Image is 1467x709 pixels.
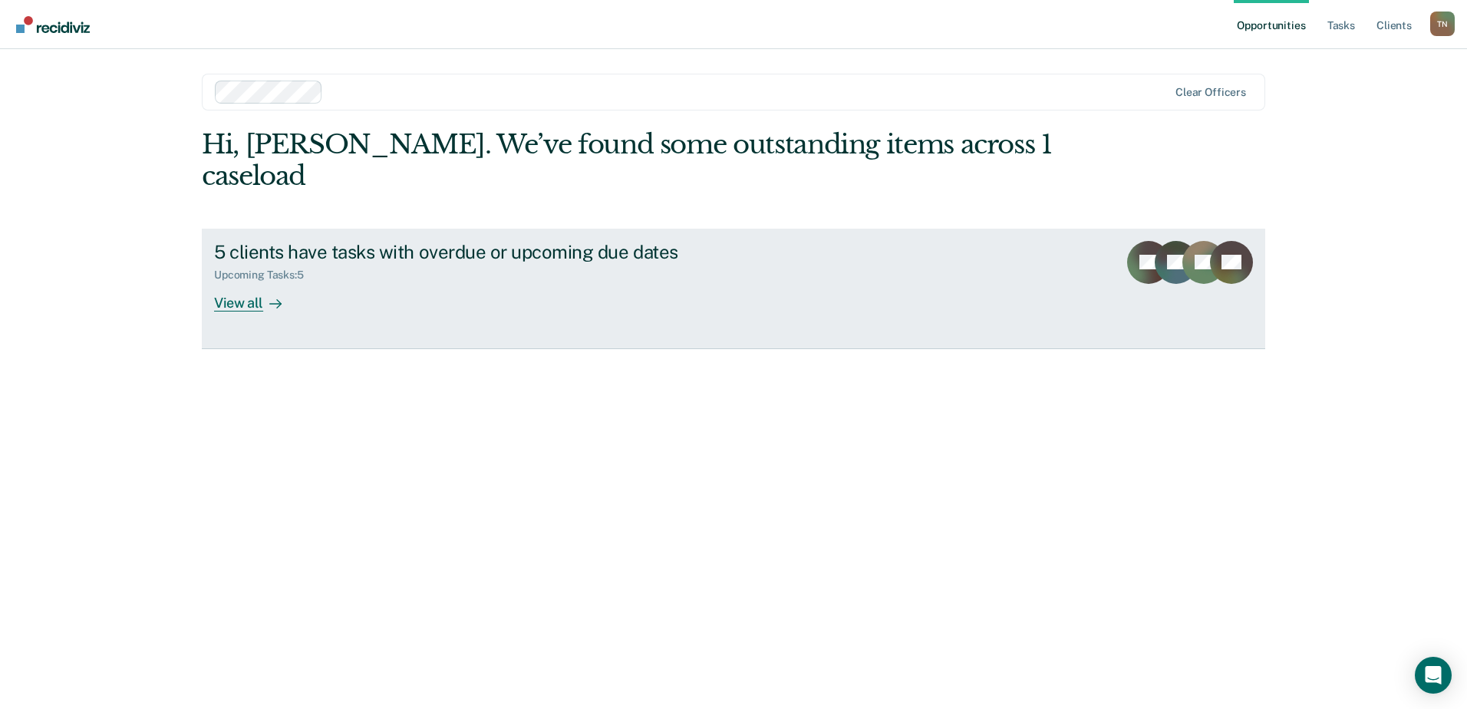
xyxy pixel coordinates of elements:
[1175,86,1246,99] div: Clear officers
[16,16,90,33] img: Recidiviz
[202,229,1265,349] a: 5 clients have tasks with overdue or upcoming due datesUpcoming Tasks:5View all
[1430,12,1455,36] button: Profile dropdown button
[214,282,300,312] div: View all
[1415,657,1452,694] div: Open Intercom Messenger
[214,241,753,263] div: 5 clients have tasks with overdue or upcoming due dates
[202,129,1053,192] div: Hi, [PERSON_NAME]. We’ve found some outstanding items across 1 caseload
[1430,12,1455,36] div: T N
[214,269,316,282] div: Upcoming Tasks : 5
